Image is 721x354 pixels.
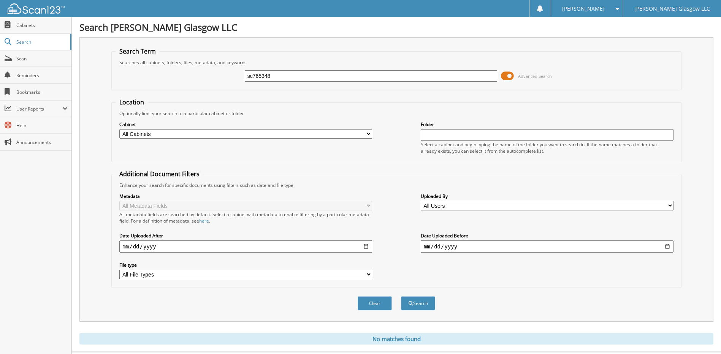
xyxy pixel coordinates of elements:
[16,139,68,145] span: Announcements
[421,193,673,199] label: Uploaded By
[8,3,65,14] img: scan123-logo-white.svg
[119,121,372,128] label: Cabinet
[16,106,62,112] span: User Reports
[116,170,203,178] legend: Additional Document Filters
[401,296,435,310] button: Search
[116,59,677,66] div: Searches all cabinets, folders, files, metadata, and keywords
[16,39,67,45] span: Search
[518,73,552,79] span: Advanced Search
[79,21,713,33] h1: Search [PERSON_NAME] Glasgow LLC
[16,122,68,129] span: Help
[116,98,148,106] legend: Location
[79,333,713,345] div: No matches found
[119,193,372,199] label: Metadata
[562,6,605,11] span: [PERSON_NAME]
[16,22,68,28] span: Cabinets
[199,218,209,224] a: here
[421,240,673,253] input: end
[16,72,68,79] span: Reminders
[119,211,372,224] div: All metadata fields are searched by default. Select a cabinet with metadata to enable filtering b...
[421,121,673,128] label: Folder
[116,47,160,55] legend: Search Term
[634,6,710,11] span: [PERSON_NAME] Glasgow LLC
[421,141,673,154] div: Select a cabinet and begin typing the name of the folder you want to search in. If the name match...
[119,262,372,268] label: File type
[421,232,673,239] label: Date Uploaded Before
[119,232,372,239] label: Date Uploaded After
[116,110,677,117] div: Optionally limit your search to a particular cabinet or folder
[16,89,68,95] span: Bookmarks
[16,55,68,62] span: Scan
[119,240,372,253] input: start
[358,296,392,310] button: Clear
[116,182,677,188] div: Enhance your search for specific documents using filters such as date and file type.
